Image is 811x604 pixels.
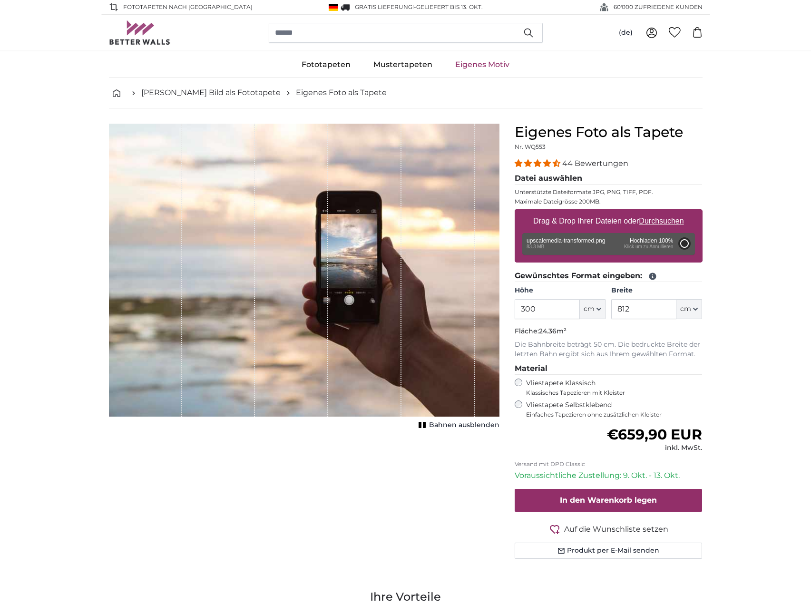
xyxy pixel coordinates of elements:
[611,286,702,295] label: Breite
[680,304,691,314] span: cm
[329,4,338,11] img: Deutschland
[515,270,703,282] legend: Gewünschtes Format eingeben:
[515,173,703,185] legend: Datei auswählen
[526,379,694,397] label: Vliestapete Klassisch
[607,426,702,443] span: €659,90 EUR
[562,159,628,168] span: 44 Bewertungen
[429,420,499,430] span: Bahnen ausblenden
[109,124,499,432] div: 1 of 1
[515,188,703,196] p: Unterstützte Dateiformate JPG, PNG, TIFF, PDF.
[444,52,521,77] a: Eigenes Motiv
[515,198,703,205] p: Maximale Dateigrösse 200MB.
[584,304,595,314] span: cm
[515,159,562,168] span: 4.34 stars
[539,327,567,335] span: 24.36m²
[526,389,694,397] span: Klassisches Tapezieren mit Kleister
[515,340,703,359] p: Die Bahnbreite beträgt 50 cm. Die bedruckte Breite der letzten Bahn ergibt sich aus Ihrem gewählt...
[109,78,703,108] nav: breadcrumbs
[560,496,657,505] span: In den Warenkorb legen
[515,124,703,141] h1: Eigenes Foto als Tapete
[515,470,703,481] p: Voraussichtliche Zustellung: 9. Okt. - 13. Okt.
[515,543,703,559] button: Produkt per E-Mail senden
[607,443,702,453] div: inkl. MwSt.
[141,87,281,98] a: [PERSON_NAME] Bild als Fototapete
[611,24,640,41] button: (de)
[414,3,483,10] span: -
[515,286,606,295] label: Höhe
[515,489,703,512] button: In den Warenkorb legen
[529,212,688,231] label: Drag & Drop Ihrer Dateien oder
[362,52,444,77] a: Mustertapeten
[515,327,703,336] p: Fläche:
[355,3,414,10] span: GRATIS Lieferung!
[290,52,362,77] a: Fototapeten
[526,411,703,419] span: Einfaches Tapezieren ohne zusätzlichen Kleister
[515,523,703,535] button: Auf die Wunschliste setzen
[416,3,483,10] span: Geliefert bis 13. Okt.
[564,524,668,535] span: Auf die Wunschliste setzen
[614,3,703,11] span: 60'000 ZUFRIEDENE KUNDEN
[296,87,387,98] a: Eigenes Foto als Tapete
[526,400,703,419] label: Vliestapete Selbstklebend
[676,299,702,319] button: cm
[639,217,684,225] u: Durchsuchen
[515,363,703,375] legend: Material
[515,460,703,468] p: Versand mit DPD Classic
[580,299,606,319] button: cm
[515,143,546,150] span: Nr. WQ553
[109,20,171,45] img: Betterwalls
[123,3,253,11] span: Fototapeten nach [GEOGRAPHIC_DATA]
[416,419,499,432] button: Bahnen ausblenden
